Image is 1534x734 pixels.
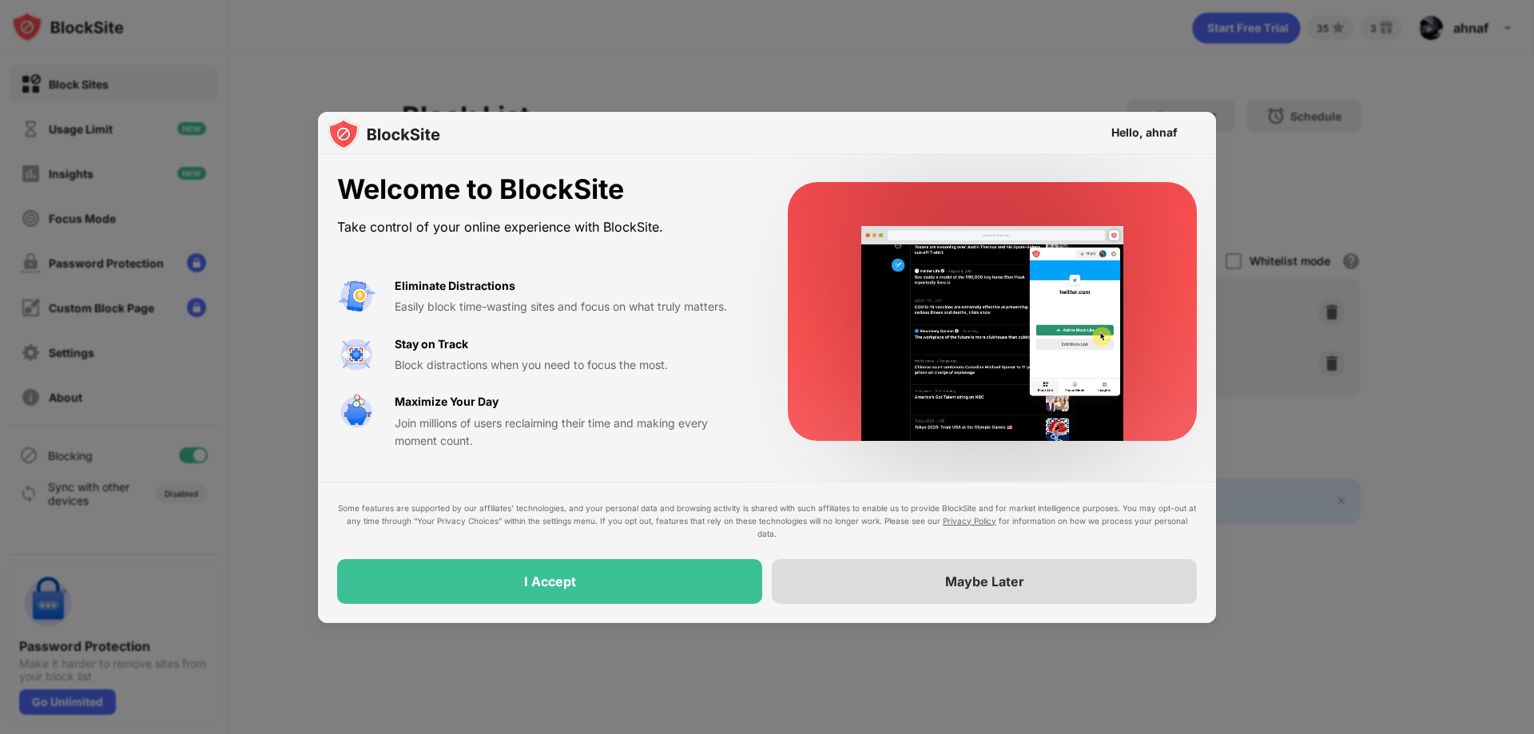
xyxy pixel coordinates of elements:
[337,277,376,315] img: value-avoid-distractions.svg
[395,298,749,315] div: Easily block time-wasting sites and focus on what truly matters.
[945,573,1024,589] div: Maybe Later
[395,335,468,353] div: Stay on Track
[395,356,749,374] div: Block distractions when you need to focus the most.
[1111,126,1178,139] div: Hello, ahnaf
[328,118,440,150] img: logo-blocksite.svg
[337,393,376,431] img: value-safe-time.svg
[524,573,576,589] div: I Accept
[395,415,749,450] div: Join millions of users reclaiming their time and making every moment count.
[337,173,749,206] div: Welcome to BlockSite
[943,516,996,526] a: Privacy Policy
[337,335,376,374] img: value-focus.svg
[337,502,1197,540] div: Some features are supported by our affiliates’ technologies, and your personal data and browsing ...
[337,216,749,239] div: Take control of your online experience with BlockSite.
[395,277,515,295] div: Eliminate Distractions
[395,393,499,411] div: Maximize Your Day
